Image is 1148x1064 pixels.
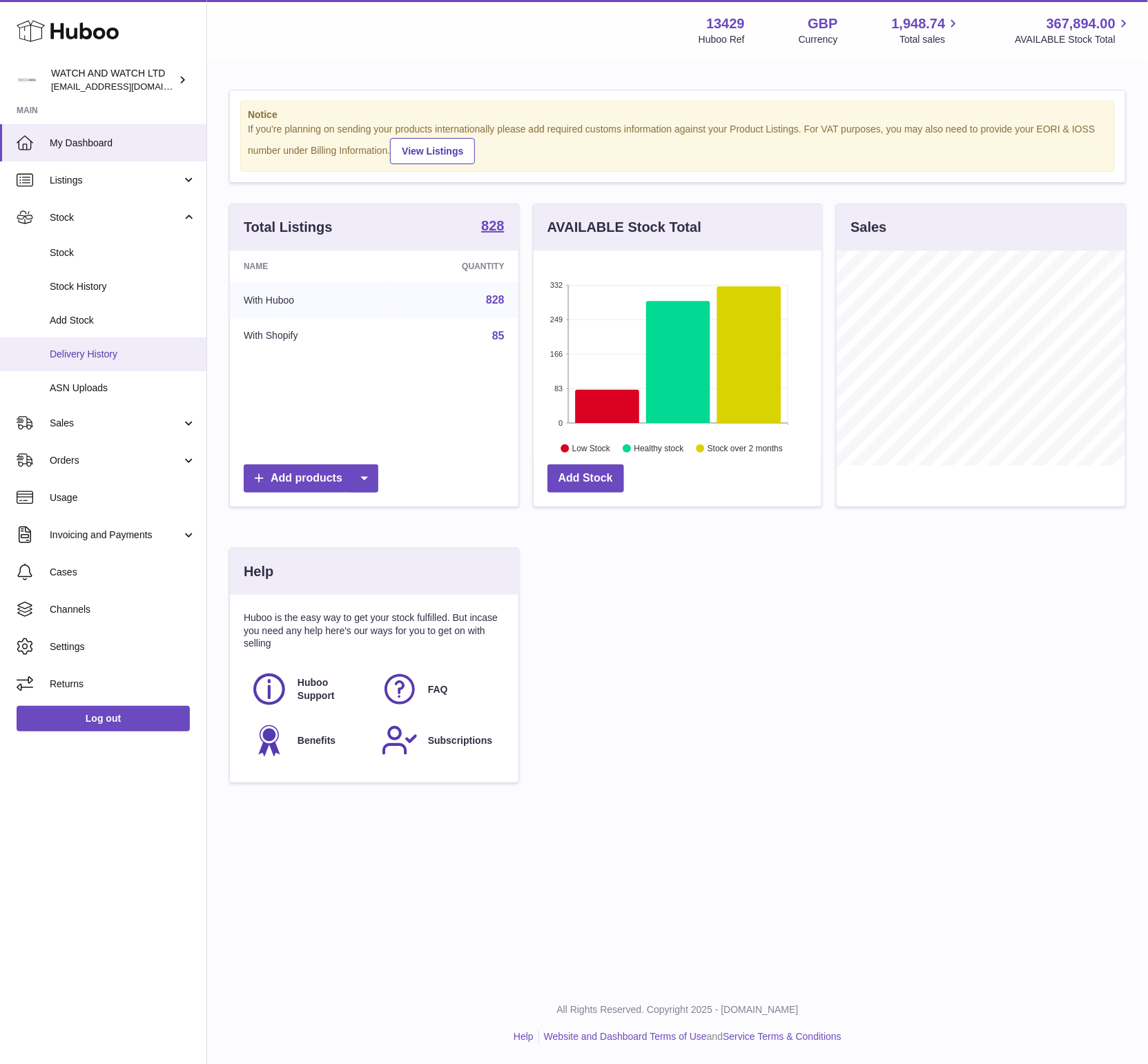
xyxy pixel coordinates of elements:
[50,417,182,430] span: Sales
[492,330,505,342] a: 85
[486,294,505,306] a: 828
[244,218,333,237] h3: Total Listings
[248,123,1107,164] div: If you're planning on sending your products internationally please add required customs informati...
[558,419,563,427] text: 0
[251,722,367,759] a: Benefits
[244,562,273,581] h3: Help
[808,14,837,33] strong: GBP
[50,454,182,467] span: Orders
[218,1003,1137,1016] p: All Rights Reserved. Copyright 2025 - [DOMAIN_NAME]
[708,444,783,453] text: Stock over 2 months
[572,444,611,453] text: Low Stock
[50,211,182,224] span: Stock
[244,611,505,651] p: Huboo is the easy way to get your stock fulfilled. But incase you need any help here's our ways f...
[539,1030,841,1043] li: and
[892,14,962,46] a: 1,948.74 Total sales
[230,282,385,318] td: With Huboo
[50,314,196,327] span: Add Stock
[50,348,196,361] span: Delivery History
[1015,14,1131,46] a: 367,894.00 AVAILABLE Stock Total
[892,14,946,33] span: 1,948.74
[230,250,385,282] th: Name
[51,67,175,93] div: WATCH AND WATCH LTD
[248,108,1107,121] strong: Notice
[50,246,196,259] span: Stock
[298,734,335,747] span: Benefits
[723,1031,841,1042] a: Service Terms & Conditions
[547,218,701,237] h3: AVAILABLE Stock Total
[251,671,367,708] a: Huboo Support
[1015,33,1131,46] span: AVAILABLE Stock Total
[481,219,504,233] strong: 828
[1047,14,1116,33] span: 367,894.00
[50,529,182,542] span: Invoicing and Payments
[51,81,203,92] span: [EMAIL_ADDRESS][DOMAIN_NAME]
[550,281,563,289] text: 332
[298,676,366,702] span: Huboo Support
[428,683,448,696] span: FAQ
[547,464,624,493] a: Add Stock
[699,33,745,46] div: Huboo Ref
[481,219,504,235] a: 828
[550,350,563,358] text: 166
[50,491,196,504] span: Usage
[230,318,385,354] td: With Shopify
[390,138,475,164] a: View Listings
[554,384,563,393] text: 83
[550,315,563,324] text: 249
[50,566,196,579] span: Cases
[634,444,684,453] text: Healthy stock
[17,70,37,90] img: baris@watchandwatch.co.uk
[50,382,196,395] span: ASN Uploads
[899,33,961,46] span: Total sales
[799,33,838,46] div: Currency
[544,1031,707,1042] a: Website and Dashboard Terms of Use
[50,280,196,293] span: Stock History
[850,218,886,237] h3: Sales
[385,250,518,282] th: Quantity
[50,603,196,616] span: Channels
[706,14,745,33] strong: 13429
[244,464,378,493] a: Add products
[50,174,182,187] span: Listings
[514,1031,534,1042] a: Help
[50,678,196,691] span: Returns
[381,722,498,759] a: Subscriptions
[428,734,492,747] span: Subscriptions
[17,706,190,731] a: Log out
[50,640,196,653] span: Settings
[50,137,196,150] span: My Dashboard
[381,671,498,708] a: FAQ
